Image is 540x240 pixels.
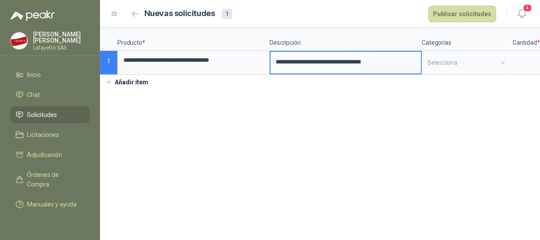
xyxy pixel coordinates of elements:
span: Chat [27,90,40,100]
span: Adjudicación [27,150,62,160]
button: Añadir ítem [100,75,153,90]
div: 1 [222,9,232,19]
p: Lafayette SAS [33,45,90,50]
img: Company Logo [11,33,27,49]
p: [PERSON_NAME] [PERSON_NAME] [33,31,90,43]
a: Licitaciones [10,127,90,143]
h2: Nuevas solicitudes [144,7,215,20]
span: Órdenes de Compra [27,170,81,189]
a: Inicio [10,67,90,83]
img: Logo peakr [10,10,55,21]
a: Solicitudes [10,107,90,123]
p: Categorías [422,28,509,51]
button: 4 [514,6,530,22]
a: Manuales y ayuda [10,196,90,213]
p: 1 [100,51,117,75]
span: 4 [523,4,532,12]
a: Chat [10,87,90,103]
span: Inicio [27,70,41,80]
span: Manuales y ayuda [27,200,77,209]
a: Adjudicación [10,147,90,163]
p: Producto [117,28,270,51]
button: Publicar solicitudes [428,6,496,22]
a: Órdenes de Compra [10,167,90,193]
p: Descripción [270,28,422,51]
span: Solicitudes [27,110,57,120]
span: Licitaciones [27,130,59,140]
